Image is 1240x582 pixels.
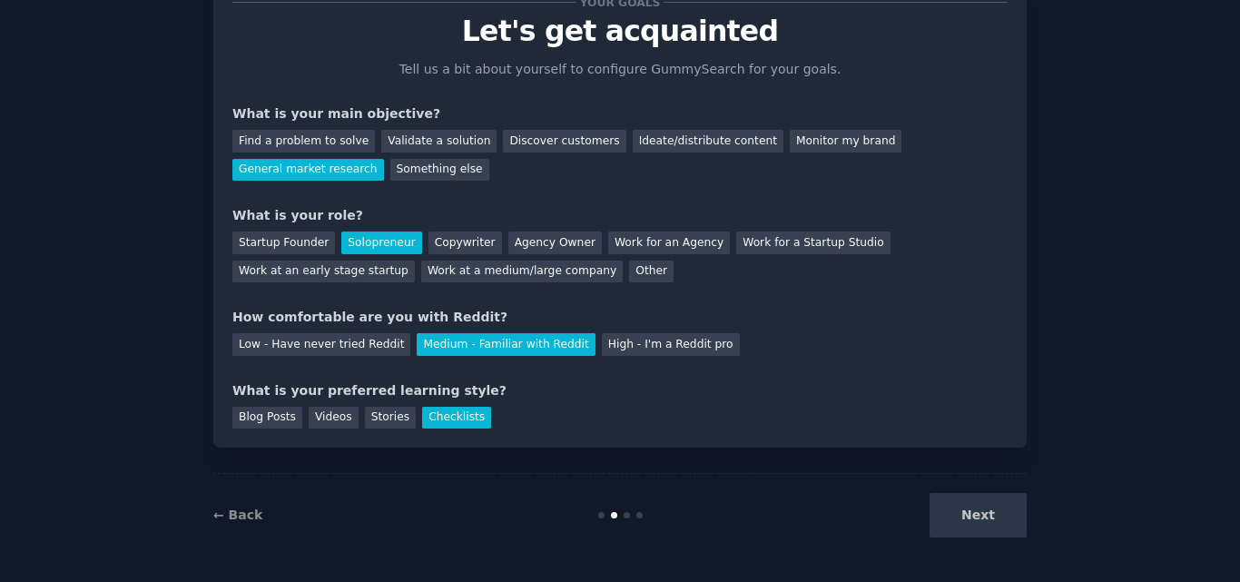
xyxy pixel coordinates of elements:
div: Checklists [422,407,491,429]
div: Copywriter [428,232,502,254]
div: Work at an early stage startup [232,261,415,283]
div: Agency Owner [508,232,602,254]
div: Work for an Agency [608,232,730,254]
div: What is your role? [232,206,1008,225]
div: What is your main objective? [232,104,1008,123]
p: Let's get acquainted [232,15,1008,47]
div: Work at a medium/large company [421,261,623,283]
div: What is your preferred learning style? [232,381,1008,400]
div: Discover customers [503,130,625,153]
div: How comfortable are you with Reddit? [232,308,1008,327]
div: Videos [309,407,359,429]
p: Tell us a bit about yourself to configure GummySearch for your goals. [391,60,849,79]
div: Startup Founder [232,232,335,254]
div: Solopreneur [341,232,421,254]
div: Something else [390,159,489,182]
div: Medium - Familiar with Reddit [417,333,595,356]
div: Find a problem to solve [232,130,375,153]
div: General market research [232,159,384,182]
div: Blog Posts [232,407,302,429]
div: Validate a solution [381,130,497,153]
div: Low - Have never tried Reddit [232,333,410,356]
div: Work for a Startup Studio [736,232,890,254]
div: Monitor my brand [790,130,901,153]
div: High - I'm a Reddit pro [602,333,740,356]
div: Stories [365,407,416,429]
div: Ideate/distribute content [633,130,783,153]
div: Other [629,261,674,283]
a: ← Back [213,508,262,522]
